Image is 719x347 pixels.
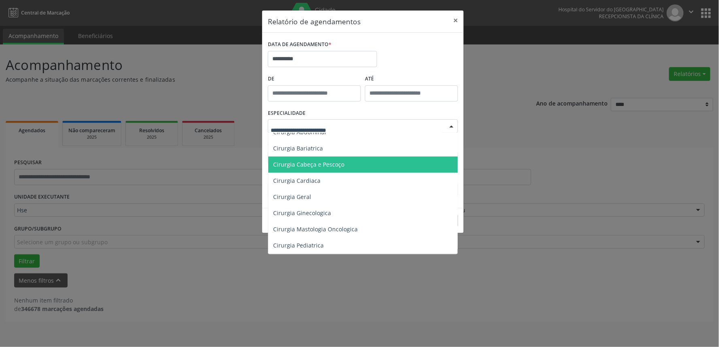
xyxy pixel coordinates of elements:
[273,144,323,152] span: Cirurgia Bariatrica
[273,225,358,233] span: Cirurgia Mastologia Oncologica
[273,209,331,217] span: Cirurgia Ginecologica
[448,11,464,30] button: Close
[268,38,331,51] label: DATA DE AGENDAMENTO
[273,193,311,201] span: Cirurgia Geral
[268,107,305,120] label: ESPECIALIDADE
[268,16,361,27] h5: Relatório de agendamentos
[273,161,344,168] span: Cirurgia Cabeça e Pescoço
[273,241,324,249] span: Cirurgia Pediatrica
[273,177,320,184] span: Cirurgia Cardiaca
[268,73,361,85] label: De
[365,73,458,85] label: ATÉ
